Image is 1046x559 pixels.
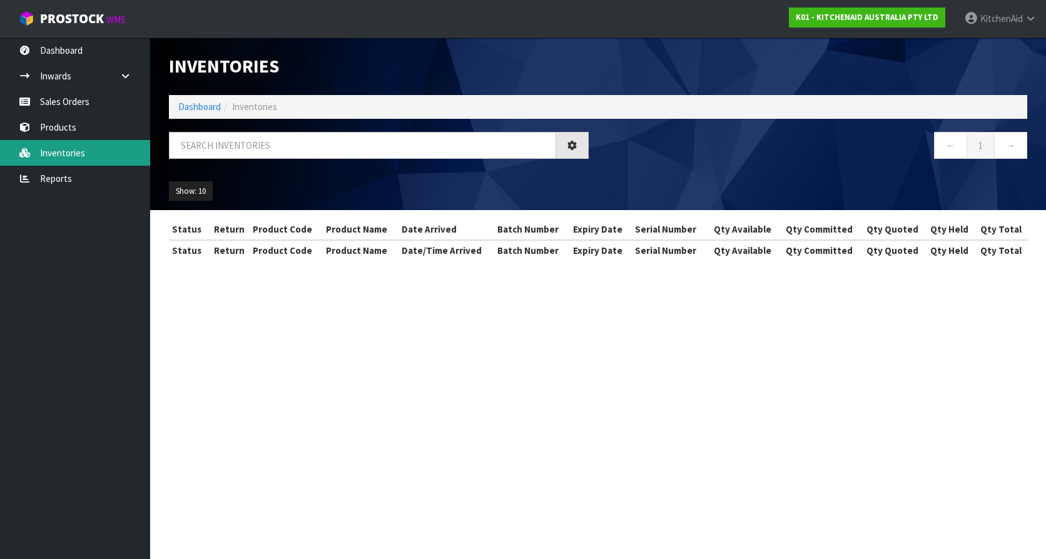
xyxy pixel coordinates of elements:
[632,219,707,239] th: Serial Number
[778,219,860,239] th: Qty Committed
[980,13,1023,24] span: KitchenAid
[169,240,209,260] th: Status
[209,240,250,260] th: Return
[323,219,398,239] th: Product Name
[707,240,778,260] th: Qty Available
[169,132,556,159] input: Search inventories
[169,56,589,76] h1: Inventories
[796,12,938,23] strong: K01 - KITCHENAID AUSTRALIA PTY LTD
[934,132,967,159] a: ←
[323,240,398,260] th: Product Name
[570,219,632,239] th: Expiry Date
[860,240,925,260] th: Qty Quoted
[19,11,34,26] img: cube-alt.png
[250,240,323,260] th: Product Code
[974,219,1027,239] th: Qty Total
[106,14,126,26] small: WMS
[250,219,323,239] th: Product Code
[209,219,250,239] th: Return
[40,11,104,27] span: ProStock
[169,181,213,201] button: Show: 10
[494,240,569,260] th: Batch Number
[232,101,277,113] span: Inventories
[570,240,632,260] th: Expiry Date
[399,219,495,239] th: Date Arrived
[707,219,778,239] th: Qty Available
[974,240,1027,260] th: Qty Total
[925,240,974,260] th: Qty Held
[178,101,221,113] a: Dashboard
[967,132,995,159] a: 1
[399,240,495,260] th: Date/Time Arrived
[925,219,974,239] th: Qty Held
[860,219,925,239] th: Qty Quoted
[778,240,860,260] th: Qty Committed
[994,132,1027,159] a: →
[169,219,209,239] th: Status
[494,219,569,239] th: Batch Number
[607,132,1027,163] nav: Page navigation
[632,240,707,260] th: Serial Number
